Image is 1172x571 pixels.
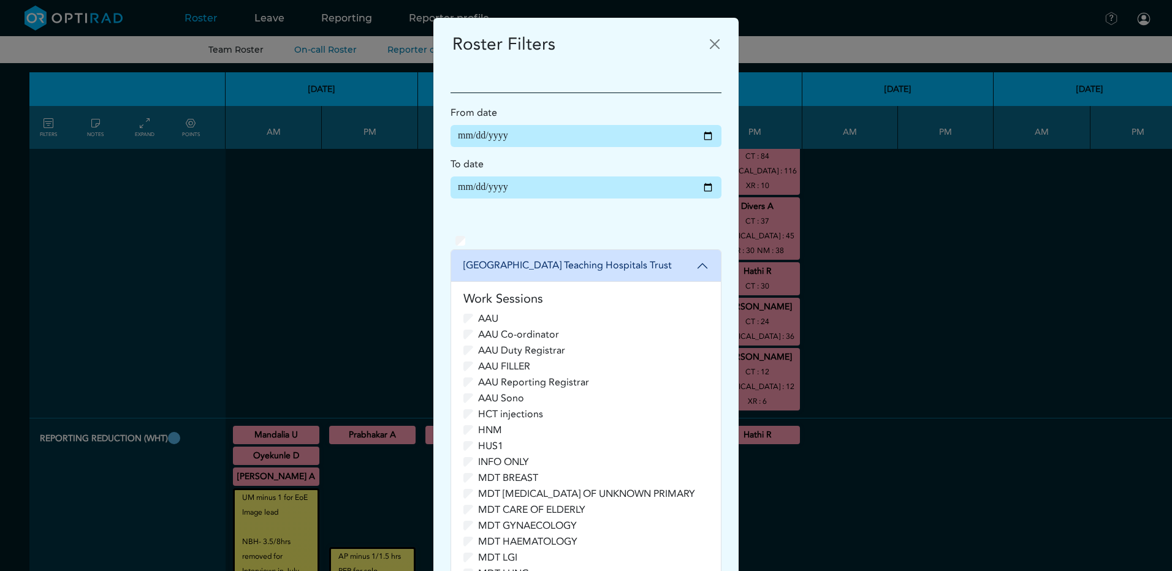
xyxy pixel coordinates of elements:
[478,343,565,358] label: AAU Duty Registrar
[478,518,577,533] label: MDT GYNAECOLOGY
[451,105,497,120] label: From date
[478,439,503,453] label: HUS1
[478,471,538,485] label: MDT BREAST
[451,250,721,282] button: [GEOGRAPHIC_DATA] Teaching Hospitals Trust
[478,550,517,565] label: MDT LGI
[478,391,524,406] label: AAU Sono
[705,34,725,54] button: Close
[478,407,543,422] label: HCT injections
[478,327,559,342] label: AAU Co-ordinator
[478,502,585,517] label: MDT CARE OF ELDERLY
[478,423,502,437] label: HNM
[463,292,709,306] h5: Work Sessions
[478,534,577,549] label: MDT HAEMATOLOGY
[452,31,555,57] h5: Roster Filters
[478,486,695,501] label: MDT [MEDICAL_DATA] OF UNKNOWN PRIMARY
[451,157,484,172] label: To date
[478,359,530,374] label: AAU FILLER
[478,455,529,469] label: INFO ONLY
[478,311,498,326] label: AAU
[478,375,589,390] label: AAU Reporting Registrar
